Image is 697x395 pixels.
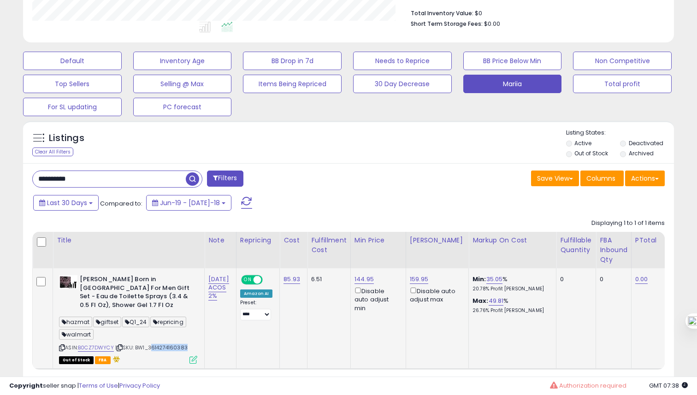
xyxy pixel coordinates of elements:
[59,275,77,289] img: 4187PWfxZDL._SL40_.jpg
[574,149,608,157] label: Out of Stock
[9,381,43,390] strong: Copyright
[32,147,73,156] div: Clear All Filters
[560,275,589,283] div: 0
[207,171,243,187] button: Filters
[133,52,232,70] button: Inventory Age
[635,236,669,245] div: PTotal
[463,75,562,93] button: Mariia
[146,195,231,211] button: Jun-19 - [DATE]-18
[531,171,579,186] button: Save View
[23,52,122,70] button: Default
[580,171,624,186] button: Columns
[240,236,276,245] div: Repricing
[100,199,142,208] span: Compared to:
[23,98,122,116] button: For SL updating
[469,232,556,268] th: The percentage added to the cost of goods (COGS) that forms the calculator for Min & Max prices.
[486,275,503,284] a: 35.05
[473,296,489,305] b: Max:
[59,275,197,363] div: ASIN:
[560,236,592,255] div: Fulfillable Quantity
[411,7,658,18] li: $0
[133,75,232,93] button: Selling @ Max
[573,75,672,93] button: Total profit
[119,381,160,390] a: Privacy Policy
[573,52,672,70] button: Non Competitive
[47,198,87,207] span: Last 30 Days
[208,275,229,301] a: [DATE] ACOS 2%
[122,317,149,327] span: Q1_24
[411,9,473,17] b: Total Inventory Value:
[284,236,303,245] div: Cost
[240,289,272,298] div: Amazon AI
[631,232,673,268] th: CSV column name: cust_attr_1_PTotal
[591,219,665,228] div: Displaying 1 to 1 of 1 items
[463,52,562,70] button: BB Price Below Min
[160,198,220,207] span: Jun-19 - [DATE]-18
[311,236,347,255] div: Fulfillment Cost
[566,129,674,137] p: Listing States:
[150,317,186,327] span: repricing
[354,275,374,284] a: 144.95
[410,286,461,304] div: Disable auto adjust max
[473,275,486,283] b: Min:
[311,275,343,283] div: 6.51
[115,344,188,351] span: | SKU: BW1_3614274160383
[243,52,342,70] button: BB Drop in 7d
[59,356,94,364] span: All listings that are currently out of stock and unavailable for purchase on Amazon
[353,75,452,93] button: 30 Day Decrease
[473,307,549,314] p: 26.76% Profit [PERSON_NAME]
[240,300,272,320] div: Preset:
[635,275,648,284] a: 0.00
[473,275,549,292] div: %
[111,356,120,362] i: hazardous material
[600,236,627,265] div: FBA inbound Qty
[208,236,232,245] div: Note
[410,236,465,245] div: [PERSON_NAME]
[473,236,552,245] div: Markup on Cost
[93,317,121,327] span: giftset
[354,286,399,312] div: Disable auto adjust min
[649,381,688,390] span: 2025-08-18 07:38 GMT
[79,381,118,390] a: Terms of Use
[95,356,111,364] span: FBA
[353,52,452,70] button: Needs to Reprice
[49,132,84,145] h5: Listings
[59,329,94,340] span: walmart
[80,275,192,312] b: [PERSON_NAME] Born in [GEOGRAPHIC_DATA] For Men Gift Set - Eau de Toilette Sprays (3.4 & 0.5 Fl O...
[33,195,99,211] button: Last 30 Days
[354,236,402,245] div: Min Price
[574,139,591,147] label: Active
[284,275,300,284] a: 85.93
[410,275,428,284] a: 159.95
[242,276,254,284] span: ON
[243,75,342,93] button: Items Being Repriced
[78,344,114,352] a: B0CZ7DWYCY
[473,286,549,292] p: 20.78% Profit [PERSON_NAME]
[629,149,654,157] label: Archived
[600,275,624,283] div: 0
[489,296,504,306] a: 49.81
[629,139,663,147] label: Deactivated
[261,276,276,284] span: OFF
[9,382,160,390] div: seller snap | |
[59,317,92,327] span: hazmat
[484,19,500,28] span: $0.00
[23,75,122,93] button: Top Sellers
[411,20,483,28] b: Short Term Storage Fees:
[625,171,665,186] button: Actions
[473,297,549,314] div: %
[586,174,615,183] span: Columns
[57,236,201,245] div: Title
[133,98,232,116] button: PC forecast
